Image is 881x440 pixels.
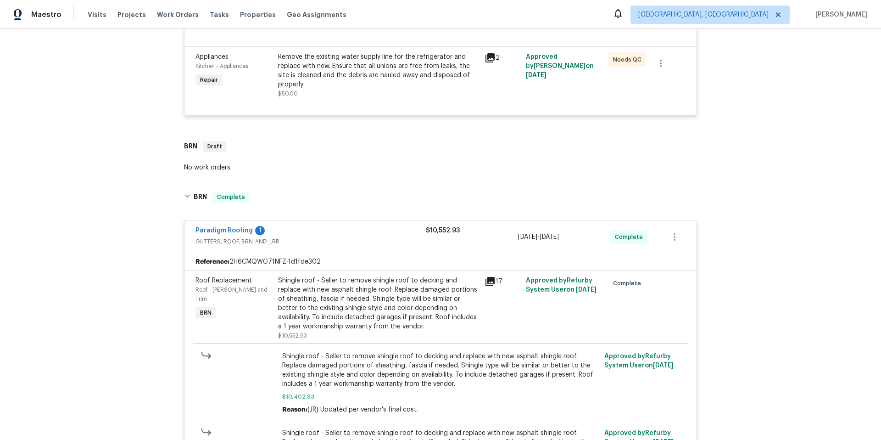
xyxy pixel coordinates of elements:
span: Kitchen - Appliances [195,63,248,69]
div: 2H6CMQWG71NFZ-1d1fde302 [184,254,697,270]
span: Appliances [195,54,229,60]
span: $10,402.93 [282,392,599,401]
span: Maestro [31,10,61,19]
a: Paradigm Roofing [195,227,253,234]
b: Reference: [195,257,229,266]
h6: BRN [194,192,207,203]
div: 1 [255,226,265,235]
span: Draft [204,142,226,151]
span: Needs QC [613,55,645,64]
span: Roof - [PERSON_NAME] and Trim [195,287,268,302]
span: (JR) Updated per vendor's final cost. [307,406,418,413]
span: Shingle roof - Seller to remove shingle roof to decking and replace with new asphalt shingle roof... [282,352,599,389]
span: $10,552.93 [426,227,460,234]
h6: BRN [184,141,197,152]
span: Roof Replacement [195,277,252,284]
span: $10,552.93 [278,333,307,338]
span: GUTTERS, ROOF, BRN_AND_LRR [195,237,426,246]
div: 2 [485,52,520,63]
span: Reason: [282,406,307,413]
span: Visits [88,10,106,19]
span: Properties [240,10,276,19]
span: Approved by Refurby System User on [604,353,674,369]
span: Projects [117,10,146,19]
span: Repair [196,75,222,85]
span: [DATE] [540,234,559,240]
span: BRN [196,308,215,317]
div: Shingle roof - Seller to remove shingle roof to decking and replace with new asphalt shingle roof... [278,276,479,331]
span: [DATE] [526,72,546,79]
span: $50.00 [278,91,298,96]
div: 17 [485,276,520,287]
span: [DATE] [518,234,537,240]
span: Complete [613,279,645,288]
span: Geo Assignments [287,10,346,19]
span: [PERSON_NAME] [812,10,867,19]
div: BRN Draft [181,132,700,161]
span: [DATE] [576,287,597,293]
span: Complete [615,232,647,242]
span: Approved by [PERSON_NAME] on [526,54,594,79]
span: Complete [213,192,249,202]
div: Remove the existing water supply line for the refrigerator and replace with new. Ensure that all ... [278,52,479,89]
span: Approved by Refurby System User on [526,277,597,293]
span: Tasks [210,11,229,18]
span: [GEOGRAPHIC_DATA], [GEOGRAPHIC_DATA] [638,10,769,19]
div: No work orders. [184,163,697,172]
span: Work Orders [157,10,199,19]
div: BRN Complete [181,182,700,212]
span: - [518,232,559,242]
span: [DATE] [653,362,674,369]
